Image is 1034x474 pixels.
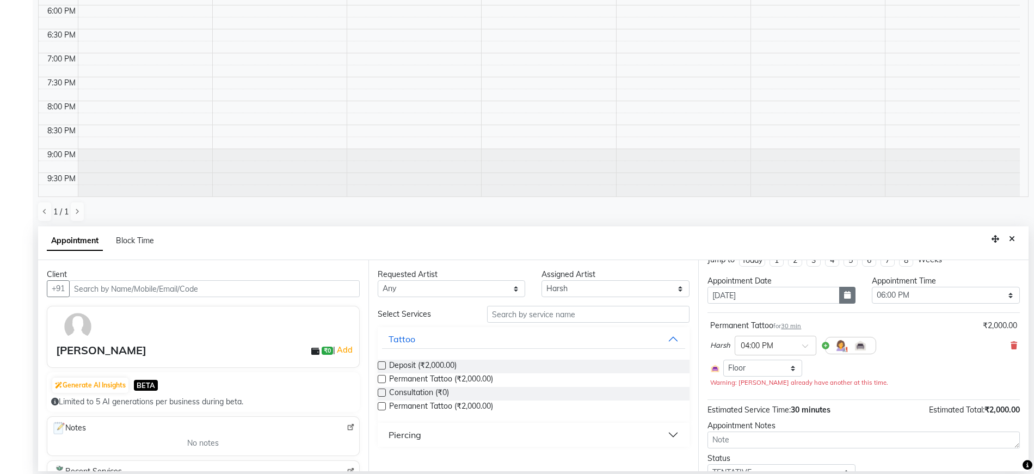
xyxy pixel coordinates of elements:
[51,396,355,408] div: Limited to 5 AI generations per business during beta.
[45,125,78,137] div: 8:30 PM
[770,254,784,267] li: 1
[47,269,360,280] div: Client
[389,387,449,401] span: Consultation (₹0)
[45,29,78,41] div: 6:30 PM
[854,339,867,352] img: Interior.png
[187,438,219,449] span: No notes
[389,401,493,414] span: Permanent Tattoo (₹2,000.00)
[389,373,493,387] span: Permanent Tattoo (₹2,000.00)
[707,405,791,415] span: Estimated Service Time:
[773,322,801,330] small: for
[862,254,876,267] li: 6
[335,343,354,356] a: Add
[389,428,421,441] div: Piercing
[881,254,895,267] li: 7
[929,405,984,415] span: Estimated Total:
[791,405,830,415] span: 30 minutes
[707,287,840,304] input: yyyy-mm-dd
[844,254,858,267] li: 5
[984,405,1020,415] span: ₹2,000.00
[116,236,154,245] span: Block Time
[487,306,690,323] input: Search by service name
[134,380,158,390] span: BETA
[382,425,686,445] button: Piercing
[389,360,457,373] span: Deposit (₹2,000.00)
[918,254,942,266] div: Weeks
[45,173,78,184] div: 9:30 PM
[710,379,888,386] small: Warning: [PERSON_NAME] already have another at this time.
[807,254,821,267] li: 3
[710,364,720,373] img: Interior.png
[370,309,479,320] div: Select Services
[541,269,690,280] div: Assigned Artist
[52,421,86,435] span: Notes
[45,149,78,161] div: 9:00 PM
[47,280,70,297] button: +91
[69,280,360,297] input: Search by Name/Mobile/Email/Code
[45,5,78,17] div: 6:00 PM
[707,275,855,287] div: Appointment Date
[707,420,1020,432] div: Appointment Notes
[62,311,94,342] img: avatar
[707,254,735,266] div: Jump to
[742,255,762,266] div: Today
[781,322,801,330] span: 30 min
[378,269,526,280] div: Requested Artist
[322,347,333,355] span: ₹0
[53,206,69,218] span: 1 / 1
[382,329,686,349] button: Tattoo
[52,378,128,393] button: Generate AI Insights
[825,254,839,267] li: 4
[710,340,730,351] span: Harsh
[788,254,802,267] li: 2
[47,231,103,251] span: Appointment
[45,101,78,113] div: 8:00 PM
[872,275,1020,287] div: Appointment Time
[45,77,78,89] div: 7:30 PM
[710,320,801,331] div: Permanent Tattoo
[56,342,146,359] div: [PERSON_NAME]
[983,320,1017,331] div: ₹2,000.00
[834,339,847,352] img: Hairdresser.png
[389,333,415,346] div: Tattoo
[707,453,855,464] div: Status
[1004,231,1020,248] button: Close
[45,53,78,65] div: 7:00 PM
[899,254,913,267] li: 8
[333,343,354,356] span: |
